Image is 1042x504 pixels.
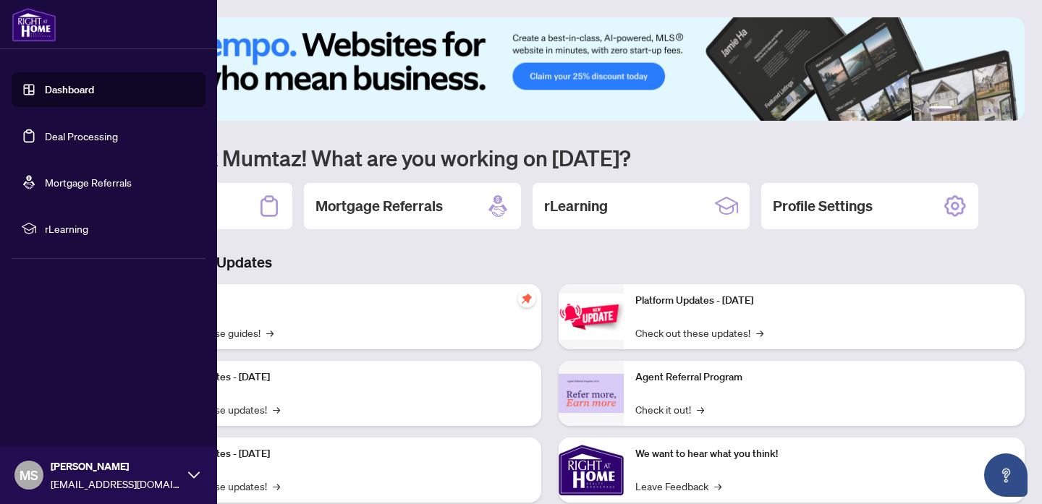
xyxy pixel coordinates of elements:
[981,106,987,112] button: 4
[773,196,873,216] h2: Profile Settings
[45,176,132,189] a: Mortgage Referrals
[635,446,1013,462] p: We want to hear what you think!
[75,252,1025,273] h3: Brokerage & Industry Updates
[45,83,94,96] a: Dashboard
[984,453,1028,497] button: Open asap
[315,196,443,216] h2: Mortgage Referrals
[635,370,1013,385] p: Agent Referral Program
[152,446,530,462] p: Platform Updates - [DATE]
[544,196,608,216] h2: rLearning
[635,293,1013,309] p: Platform Updates - [DATE]
[75,144,1025,171] h1: Welcome back Mumtaz! What are you working on [DATE]?
[45,129,118,142] a: Deal Processing
[559,374,624,414] img: Agent Referral Program
[273,401,280,417] span: →
[518,290,535,307] span: pushpin
[970,106,975,112] button: 3
[635,478,721,494] a: Leave Feedback→
[51,476,181,492] span: [EMAIL_ADDRESS][DOMAIN_NAME]
[1004,106,1010,112] button: 6
[756,325,763,341] span: →
[958,106,964,112] button: 2
[20,465,38,485] span: MS
[697,401,704,417] span: →
[635,325,763,341] a: Check out these updates!→
[635,401,704,417] a: Check it out!→
[273,478,280,494] span: →
[12,7,56,42] img: logo
[929,106,952,112] button: 1
[152,293,530,309] p: Self-Help
[266,325,274,341] span: →
[152,370,530,385] p: Platform Updates - [DATE]
[714,478,721,494] span: →
[45,221,195,236] span: rLearning
[559,294,624,339] img: Platform Updates - June 23, 2025
[559,437,624,503] img: We want to hear what you think!
[51,458,181,474] span: [PERSON_NAME]
[75,17,1025,121] img: Slide 0
[993,106,999,112] button: 5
